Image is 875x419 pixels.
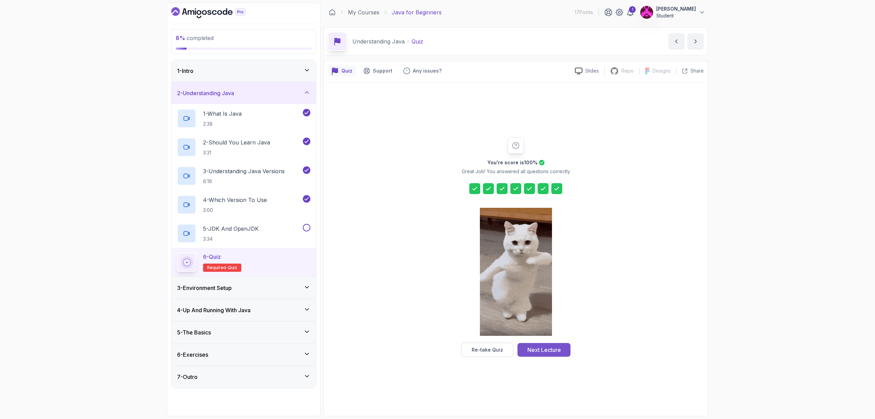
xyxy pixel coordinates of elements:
[517,343,570,357] button: Next Lecture
[413,67,442,74] p: Any issues?
[328,65,356,76] button: quiz button
[575,9,593,16] p: 17 Points
[652,67,671,74] p: Designs
[203,196,267,204] p: 4 - Which Version To Use
[172,299,316,321] button: 4-Up And Running With Java
[399,65,446,76] button: Feedback button
[203,149,270,156] p: 3:31
[640,6,653,19] img: user profile image
[203,178,285,185] p: 6:19
[177,138,310,157] button: 2-Should You Learn Java3:31
[656,12,696,19] p: Student
[177,328,211,337] h3: 5 - The Basics
[171,7,261,18] a: Dashboard
[412,37,423,46] p: Quiz
[172,366,316,388] button: 7-Outro
[177,224,310,243] button: 5-JDK And OpenJDK3:34
[176,35,214,41] span: completed
[177,306,251,314] h3: 4 - Up And Running With Java
[203,120,242,127] p: 2:38
[177,284,232,292] h3: 3 - Environment Setup
[176,35,185,41] span: 8 %
[177,67,193,75] h3: 1 - Intro
[629,6,636,13] div: 1
[373,67,392,74] p: Support
[480,208,552,336] img: cool-cat
[172,277,316,299] button: 3-Environment Setup
[177,109,310,128] button: 1-What Is Java2:38
[177,373,198,381] h3: 7 - Outro
[461,343,513,357] button: Re-take Quiz
[569,67,604,75] a: Slides
[203,225,259,233] p: 5 - JDK And OpenJDK
[329,9,336,16] a: Dashboard
[348,8,379,16] a: My Courses
[352,37,405,46] p: Understanding Java
[690,67,704,74] p: Share
[203,236,259,242] p: 3:34
[621,67,634,74] p: Repo
[177,351,208,359] h3: 6 - Exercises
[341,67,352,74] p: Quiz
[472,346,503,353] div: Re-take Quiz
[585,67,599,74] p: Slides
[203,207,267,214] p: 3:00
[177,253,310,272] button: 6-QuizRequired-quiz
[687,33,704,50] button: next content
[172,344,316,366] button: 6-Exercises
[462,168,570,175] p: Great Job! You answered all questions correctly
[668,33,685,50] button: previous content
[203,167,285,175] p: 3 - Understanding Java Versions
[172,321,316,343] button: 5-The Basics
[203,110,242,118] p: 1 - What Is Java
[172,60,316,82] button: 1-Intro
[626,8,634,16] a: 1
[392,8,442,16] p: Java for Beginners
[487,159,538,166] h2: You're score is 100 %
[207,265,228,270] span: Required-
[203,253,221,261] p: 6 - Quiz
[676,67,704,74] button: Share
[177,89,234,97] h3: 2 - Understanding Java
[359,65,396,76] button: Support button
[177,195,310,214] button: 4-Which Version To Use3:00
[177,166,310,186] button: 3-Understanding Java Versions6:19
[172,82,316,104] button: 2-Understanding Java
[228,265,237,270] span: quiz
[656,5,696,12] p: [PERSON_NAME]
[640,5,705,19] button: user profile image[PERSON_NAME]Student
[203,138,270,147] p: 2 - Should You Learn Java
[527,346,561,354] div: Next Lecture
